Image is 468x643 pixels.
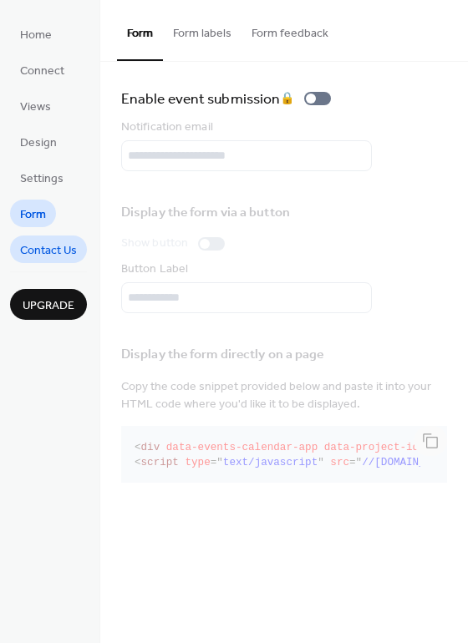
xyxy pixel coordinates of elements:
[10,200,56,227] a: Form
[10,20,62,48] a: Home
[20,99,51,116] span: Views
[10,128,67,155] a: Design
[10,289,87,320] button: Upgrade
[23,297,74,315] span: Upgrade
[10,164,74,191] a: Settings
[10,235,87,263] a: Contact Us
[20,27,52,44] span: Home
[20,63,64,80] span: Connect
[20,206,46,224] span: Form
[20,170,64,188] span: Settings
[20,242,77,260] span: Contact Us
[10,92,61,119] a: Views
[20,134,57,152] span: Design
[10,56,74,84] a: Connect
